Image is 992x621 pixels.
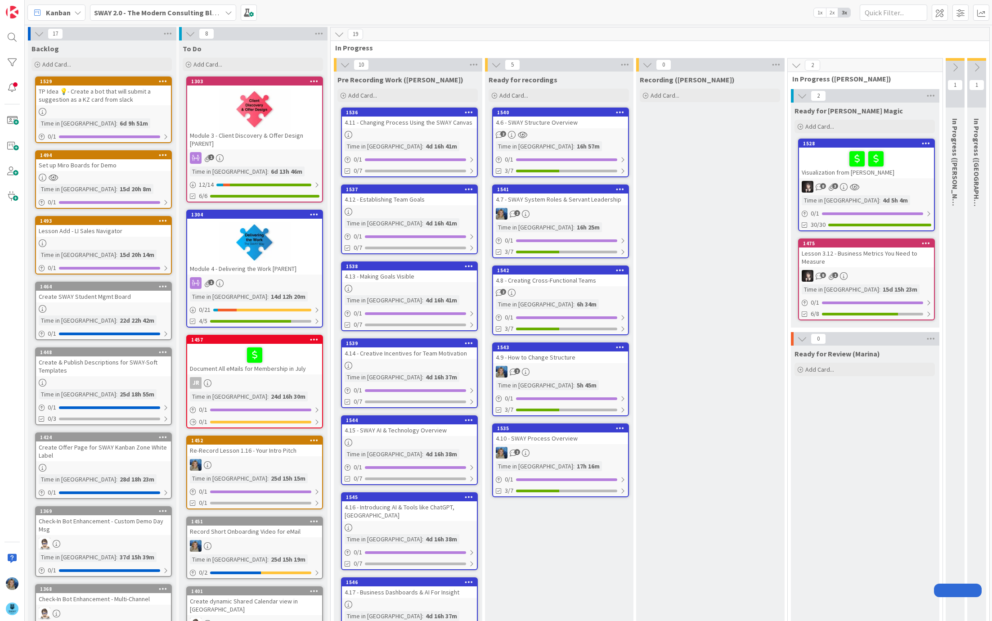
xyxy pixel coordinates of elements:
span: : [116,474,117,484]
div: 0/21 [187,304,322,315]
a: 1464Create SWAY Student Mgmt BoardTime in [GEOGRAPHIC_DATA]:22d 22h 42m0/1 [35,282,172,340]
a: 15454.16 - Introducing AI & Tools like ChatGPT, [GEOGRAPHIC_DATA]Time in [GEOGRAPHIC_DATA]:4d 16h... [341,492,478,570]
div: Time in [GEOGRAPHIC_DATA] [802,195,879,205]
img: MA [496,366,507,378]
div: Time in [GEOGRAPHIC_DATA] [190,473,267,483]
span: 0/3 [48,414,56,423]
span: 0 / 1 [48,132,56,141]
span: 12 / 14 [199,180,214,189]
div: MA [493,447,628,459]
div: 15454.16 - Introducing AI & Tools like ChatGPT, [GEOGRAPHIC_DATA] [342,493,477,521]
div: 0/1 [187,416,322,427]
img: MA [496,208,507,220]
span: Kanban [46,7,71,18]
div: 1529 [40,78,171,85]
a: 1528Visualization from [PERSON_NAME]BNTime in [GEOGRAPHIC_DATA]:4d 5h 4m0/130/30 [798,139,935,231]
span: : [879,195,880,205]
span: : [573,380,575,390]
div: 0/1 [342,547,477,558]
div: 1528 [799,139,934,148]
span: 0/7 [354,397,362,406]
img: TP [39,538,50,549]
div: 15d 20h 8m [117,184,153,194]
div: 1536 [346,109,477,116]
div: 28d 18h 23m [117,474,157,484]
span: : [573,222,575,232]
div: 0/1 [493,393,628,404]
div: 0/1 [342,385,477,396]
div: Time in [GEOGRAPHIC_DATA] [190,166,267,176]
div: 1539 [346,340,477,346]
div: Time in [GEOGRAPHIC_DATA] [39,474,116,484]
div: Re-Record Lesson 1.16 - Your Intro Pitch [187,445,322,456]
div: 1494 [36,151,171,159]
div: 6d 9h 51m [117,118,150,128]
span: 0 / 1 [48,488,56,497]
span: 0/7 [354,166,362,175]
div: Module 4 - Delivering the Work [PARENT] [187,263,322,274]
span: 1 [208,154,214,160]
span: 0 / 1 [199,405,207,414]
span: 4/5 [199,316,207,326]
span: Add Card... [805,122,834,130]
span: 0 / 1 [354,155,362,164]
div: JR [187,377,322,389]
a: 15374.12 - Establishing Team GoalsTime in [GEOGRAPHIC_DATA]:4d 16h 41m0/10/7 [341,184,478,254]
div: Time in [GEOGRAPHIC_DATA] [345,295,422,305]
div: 24d 16h 30m [269,391,308,401]
div: 4d 16h 41m [423,218,459,228]
span: 0 / 1 [48,329,56,338]
span: 1 [208,279,214,285]
div: Time in [GEOGRAPHIC_DATA] [496,380,573,390]
span: : [573,141,575,151]
div: 6h 34m [575,299,599,309]
div: Time in [GEOGRAPHIC_DATA] [496,461,573,471]
div: 4.8 - Creating Cross-Functional Teams [493,274,628,286]
div: 1303 [191,78,322,85]
div: 1541 [493,185,628,193]
div: 1464Create SWAY Student Mgmt Board [36,283,171,302]
span: 8 [820,183,826,189]
div: 1529 [36,77,171,85]
div: 0/1 [493,154,628,165]
div: Create Offer Page for SWAY Kanban Zone White Label [36,441,171,461]
div: 4.13 - Making Goals Visible [342,270,477,282]
span: 2 [500,131,506,137]
div: 0/1 [342,308,477,319]
span: 3/7 [505,324,513,333]
div: BN [799,270,934,282]
div: 0/1 [342,231,477,242]
div: 4.10 - SWAY Process Overview [493,432,628,444]
a: 1369Check-In Bot Enhancement - Custom Demo Day MsgTPTime in [GEOGRAPHIC_DATA]:37d 15h 39m0/1 [35,506,172,577]
div: 1452 [187,436,322,445]
a: 15414.7 - SWAY System Roles & Servant LeadershipMATime in [GEOGRAPHIC_DATA]:16h 25m0/13/7 [492,184,629,258]
div: 4d 5h 4m [880,195,910,205]
span: Add Card... [805,365,834,373]
div: 15444.15 - SWAY AI & Technology Overview [342,416,477,436]
span: 0 / 1 [354,386,362,395]
div: Time in [GEOGRAPHIC_DATA] [39,250,116,260]
span: Add Card... [193,60,222,68]
div: 1542 [493,266,628,274]
div: 1369 [36,507,171,515]
div: 15364.11 - Changing Process Using the SWAY Canvas [342,108,477,128]
div: MA [187,459,322,471]
a: 1494Set up Miro Boards for DemoTime in [GEOGRAPHIC_DATA]:15d 20h 8m0/1 [35,150,172,209]
div: 1451Record Short Onboarding Video for eMail [187,517,322,537]
a: 15364.11 - Changing Process Using the SWAY CanvasTime in [GEOGRAPHIC_DATA]:4d 16h 41m0/10/7 [341,108,478,177]
div: 1369Check-In Bot Enhancement - Custom Demo Day Msg [36,507,171,535]
div: 1537 [346,186,477,193]
div: Time in [GEOGRAPHIC_DATA] [345,449,422,459]
div: MA [493,208,628,220]
div: 4d 16h 41m [423,295,459,305]
div: 1529TP Idea 💡- Create a bot that will submit a suggestion as a KZ card from slack [36,77,171,105]
div: Time in [GEOGRAPHIC_DATA] [39,315,116,325]
span: 0 / 1 [199,417,207,427]
div: 4.9 - How to Change Structure [493,351,628,363]
span: : [422,218,423,228]
div: 0/1 [342,462,477,473]
span: 0 / 1 [811,209,819,218]
div: 1538 [342,262,477,270]
span: 3 [832,183,838,189]
div: 1451 [191,518,322,525]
